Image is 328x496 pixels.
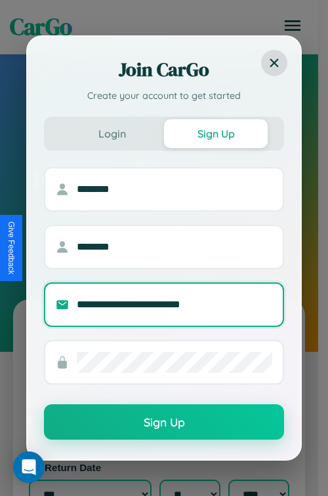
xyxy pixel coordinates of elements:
[164,119,268,148] button: Sign Up
[44,56,284,83] h2: Join CarGo
[44,404,284,440] button: Sign Up
[44,89,284,104] p: Create your account to get started
[13,451,45,483] div: Open Intercom Messenger
[7,221,16,275] div: Give Feedback
[60,119,164,148] button: Login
